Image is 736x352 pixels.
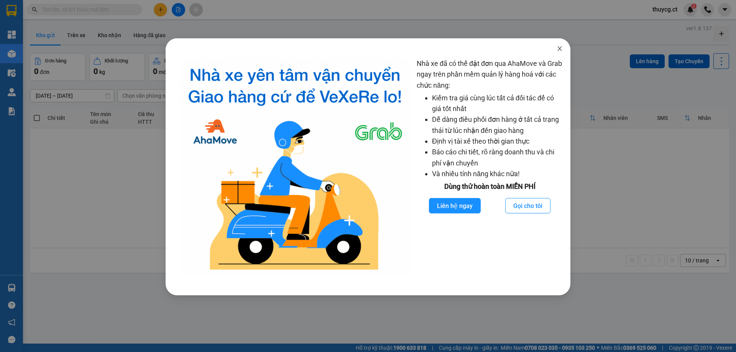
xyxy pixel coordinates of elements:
[432,114,563,136] li: Dễ dàng điều phối đơn hàng ở tất cả trạng thái từ lúc nhận đến giao hàng
[417,58,563,276] div: Nhà xe đã có thể đặt đơn qua AhaMove và Grab ngay trên phần mềm quản lý hàng hoá với các chức năng:
[179,58,411,276] img: logo
[432,147,563,169] li: Báo cáo chi tiết, rõ ràng doanh thu và chi phí vận chuyển
[437,201,473,211] span: Liên hệ ngay
[432,169,563,179] li: Và nhiều tính năng khác nữa!
[429,198,481,213] button: Liên hệ ngay
[432,93,563,115] li: Kiểm tra giá cùng lúc tất cả đối tác để có giá tốt nhất
[549,38,570,60] button: Close
[557,46,563,52] span: close
[432,136,563,147] li: Định vị tài xế theo thời gian thực
[505,198,550,213] button: Gọi cho tôi
[417,181,563,192] div: Dùng thử hoàn toàn MIỄN PHÍ
[513,201,542,211] span: Gọi cho tôi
